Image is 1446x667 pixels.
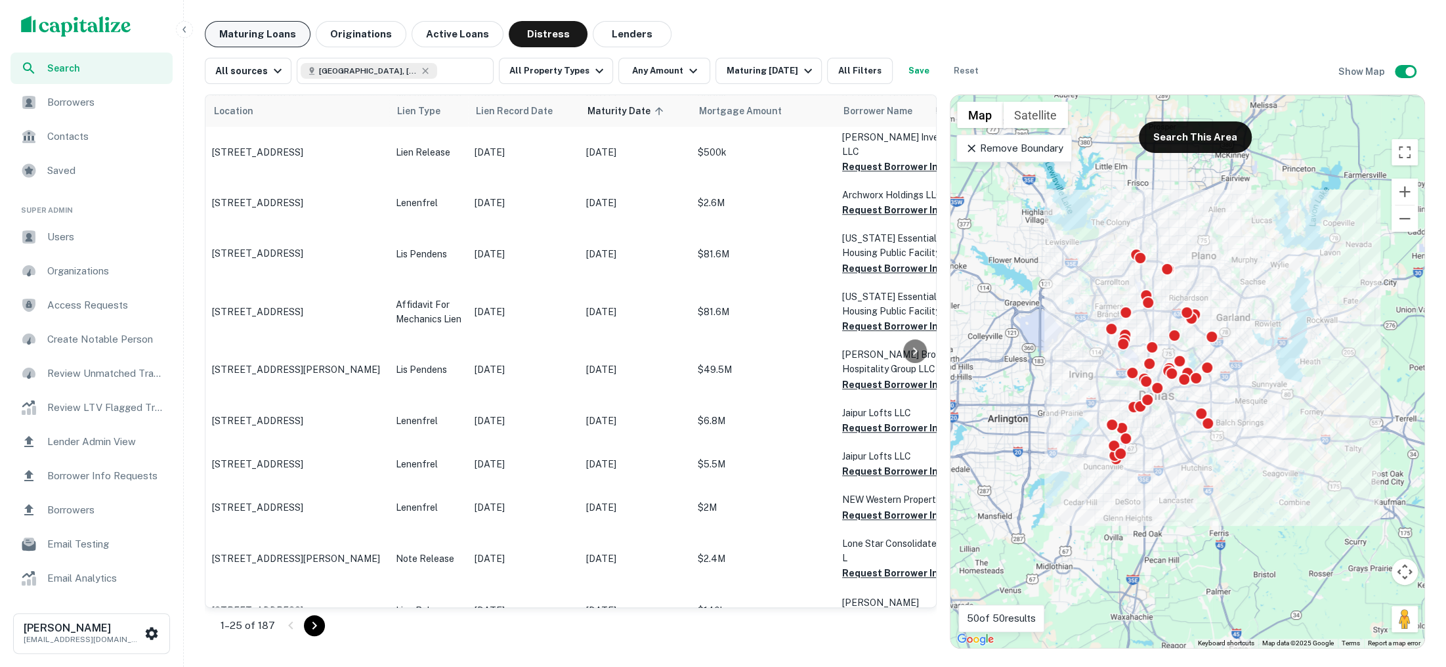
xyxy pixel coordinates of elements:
[698,457,829,471] p: $5.5M
[11,255,173,287] a: Organizations
[965,140,1063,156] p: Remove Boundary
[1338,64,1387,79] h6: Show Map
[212,502,383,513] p: [STREET_ADDRESS]
[212,306,383,318] p: [STREET_ADDRESS]
[412,21,503,47] button: Active Loans
[11,426,173,458] a: Lender Admin View
[212,364,383,376] p: [STREET_ADDRESS][PERSON_NAME]
[11,155,173,186] a: Saved
[842,290,973,318] p: [US_STATE] Essential Housing Public Facility Corpo
[11,358,173,389] a: Review Unmatched Transactions
[11,563,173,594] a: Email Analytics
[698,305,829,319] p: $81.6M
[475,603,573,618] p: [DATE]
[47,468,165,484] span: Borrower Info Requests
[11,290,173,321] a: Access Requests
[1139,121,1252,153] button: Search This Area
[1392,205,1418,232] button: Zoom out
[47,400,165,416] span: Review LTV Flagged Transactions
[586,305,685,319] p: [DATE]
[205,21,310,47] button: Maturing Loans
[842,492,973,507] p: NEW Western Properties LLC
[212,553,383,565] p: [STREET_ADDRESS][PERSON_NAME]
[836,95,980,127] th: Borrower Name
[475,196,573,210] p: [DATE]
[698,414,829,428] p: $6.8M
[842,536,973,565] p: Lone Star Consolidated Foods L
[842,406,973,420] p: Jaipur Lofts LLC
[691,95,836,127] th: Mortgage Amount
[475,500,573,515] p: [DATE]
[47,297,165,313] span: Access Requests
[215,63,286,79] div: All sources
[47,229,165,245] span: Users
[396,457,461,471] p: Lenenfrel
[212,247,383,259] p: [STREET_ADDRESS]
[586,414,685,428] p: [DATE]
[396,603,461,618] p: Lien Release
[396,145,461,160] p: Lien Release
[476,103,553,119] span: Lien Record Date
[11,494,173,526] a: Borrowers
[11,221,173,253] a: Users
[842,347,973,376] p: [PERSON_NAME] Brothers Hospitality Group LLC
[618,58,710,84] button: Any Amount
[698,247,829,261] p: $81.6M
[698,500,829,515] p: $2M
[842,595,973,610] p: [PERSON_NAME]
[698,362,829,377] p: $49.5M
[11,53,173,84] a: Search
[842,130,973,159] p: [PERSON_NAME] Investments LLC
[475,247,573,261] p: [DATE]
[13,613,170,654] button: [PERSON_NAME][EMAIL_ADDRESS][DOMAIN_NAME]
[1262,639,1334,647] span: Map data ©2025 Google
[898,58,940,84] button: Save your search to get updates of matches that match your search criteria.
[593,21,671,47] button: Lenders
[11,392,173,423] div: Review LTV Flagged Transactions
[698,551,829,566] p: $2.4M
[205,58,291,84] button: All sources
[587,103,668,119] span: Maturity Date
[842,377,948,393] button: Request Borrower Info
[580,95,691,127] th: Maturity Date
[47,366,165,381] span: Review Unmatched Transactions
[509,21,587,47] button: Distress
[11,87,173,118] div: Borrowers
[957,102,1003,128] button: Show street map
[212,146,383,158] p: [STREET_ADDRESS]
[11,460,173,492] div: Borrower Info Requests
[586,362,685,377] p: [DATE]
[47,434,165,450] span: Lender Admin View
[47,129,165,144] span: Contacts
[827,58,893,84] button: All Filters
[396,196,461,210] p: Lenenfrel
[21,16,131,37] img: capitalize-logo.png
[396,297,461,326] p: Affidavit For Mechanics Lien
[47,570,165,586] span: Email Analytics
[586,500,685,515] p: [DATE]
[11,121,173,152] a: Contacts
[304,615,325,636] button: Go to next page
[843,103,912,119] span: Borrower Name
[475,145,573,160] p: [DATE]
[954,631,997,648] img: Google
[475,362,573,377] p: [DATE]
[1342,639,1360,647] a: Terms (opens in new tab)
[699,103,799,119] span: Mortgage Amount
[212,415,383,427] p: [STREET_ADDRESS]
[945,58,987,84] button: Reset
[842,565,948,581] button: Request Borrower Info
[47,536,165,552] span: Email Testing
[1392,139,1418,165] button: Toggle fullscreen view
[842,159,948,175] button: Request Borrower Info
[397,103,440,119] span: Lien Type
[1368,639,1420,647] a: Report a map error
